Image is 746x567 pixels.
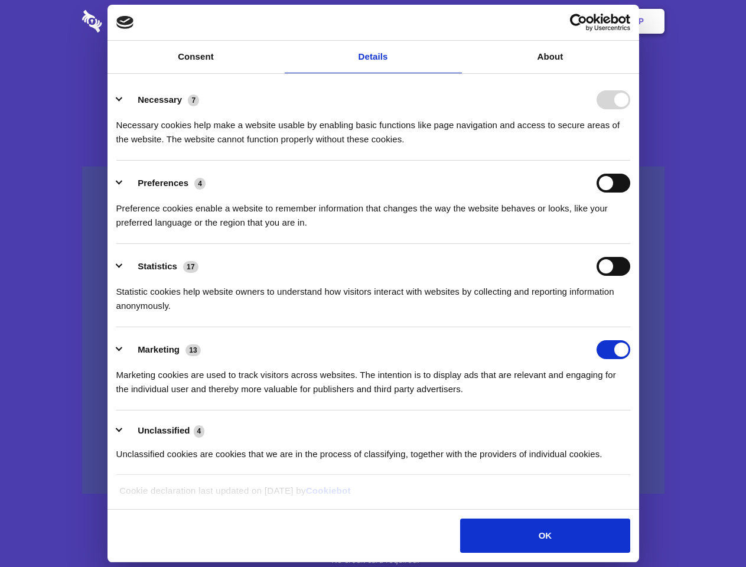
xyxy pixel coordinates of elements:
h1: Eliminate Slack Data Loss. [82,53,664,96]
a: Login [536,3,587,40]
img: logo [116,16,134,29]
button: Statistics (17) [116,257,206,276]
a: About [462,41,639,73]
span: 4 [194,178,206,190]
button: Preferences (4) [116,174,213,193]
a: Contact [479,3,533,40]
button: OK [460,519,630,553]
a: Details [285,41,462,73]
button: Unclassified (4) [116,423,212,438]
a: Consent [107,41,285,73]
span: 7 [188,94,199,106]
div: Necessary cookies help make a website usable by enabling basic functions like page navigation and... [116,109,630,146]
label: Statistics [138,261,177,271]
div: Preference cookies enable a website to remember information that changes the way the website beha... [116,193,630,230]
button: Marketing (13) [116,340,209,359]
a: Cookiebot [306,485,351,496]
label: Preferences [138,178,188,188]
div: Cookie declaration last updated on [DATE] by [110,484,636,507]
label: Marketing [138,344,180,354]
a: Usercentrics Cookiebot - opens in a new window [527,14,630,31]
a: Pricing [347,3,398,40]
img: logo-wordmark-white-trans-d4663122ce5f474addd5e946df7df03e33cb6a1c49d2221995e7729f52c070b2.svg [82,10,183,32]
div: Statistic cookies help website owners to understand how visitors interact with websites by collec... [116,276,630,313]
span: 4 [194,425,205,437]
button: Necessary (7) [116,90,207,109]
span: 13 [185,344,201,356]
h4: Auto-redaction of sensitive data, encrypted data sharing and self-destructing private chats. Shar... [82,107,664,146]
a: Wistia video thumbnail [82,167,664,494]
label: Necessary [138,94,182,105]
span: 17 [183,261,198,273]
div: Marketing cookies are used to track visitors across websites. The intention is to display ads tha... [116,359,630,396]
div: Unclassified cookies are cookies that we are in the process of classifying, together with the pro... [116,438,630,461]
